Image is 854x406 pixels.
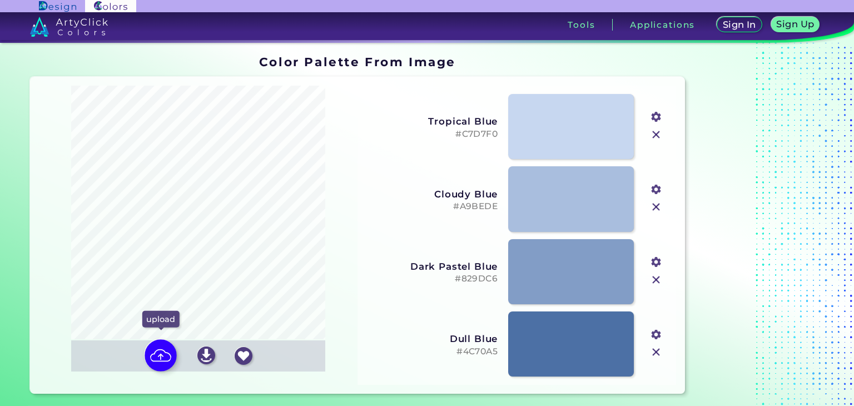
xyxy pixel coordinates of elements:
[778,20,813,28] h5: Sign Up
[649,273,663,287] img: icon_close.svg
[365,129,498,140] h5: #C7D7F0
[724,21,754,29] h5: Sign In
[259,53,456,70] h1: Color Palette From Image
[365,346,498,357] h5: #4C70A5
[773,18,817,32] a: Sign Up
[365,201,498,212] h5: #A9BEDE
[568,21,595,29] h3: Tools
[719,18,760,32] a: Sign In
[145,339,177,372] img: icon picture
[365,261,498,272] h3: Dark Pastel Blue
[365,274,498,284] h5: #829DC6
[365,333,498,344] h3: Dull Blue
[197,346,215,364] img: icon_download_white.svg
[649,127,663,142] img: icon_close.svg
[142,311,179,328] p: upload
[365,189,498,200] h3: Cloudy Blue
[649,345,663,359] img: icon_close.svg
[630,21,695,29] h3: Applications
[30,17,108,37] img: logo_artyclick_colors_white.svg
[39,1,76,12] img: ArtyClick Design logo
[235,347,252,365] img: icon_favourite_white.svg
[649,200,663,214] img: icon_close.svg
[365,116,498,127] h3: Tropical Blue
